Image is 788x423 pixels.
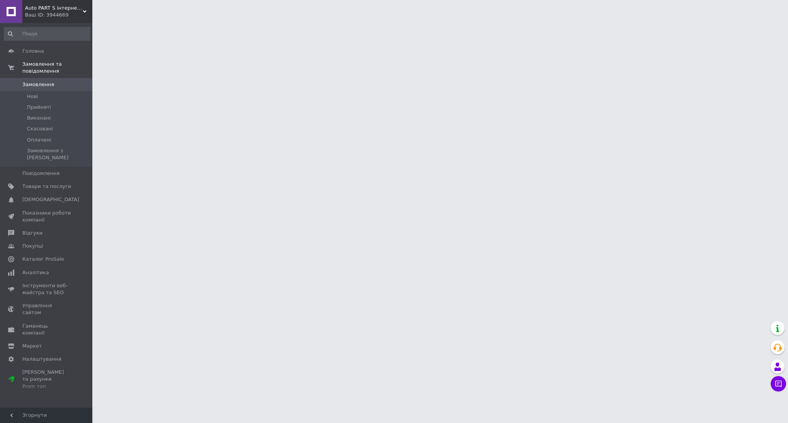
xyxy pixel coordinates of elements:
[4,27,90,41] input: Пошук
[22,383,71,390] div: Prom топ
[25,12,92,18] div: Ваш ID: 3944669
[22,282,71,296] span: Інструменти веб-майстра та SEO
[22,61,92,75] span: Замовлення та повідомлення
[27,137,51,143] span: Оплачені
[22,302,71,316] span: Управління сайтом
[22,323,71,336] span: Гаманець компанії
[22,243,43,250] span: Покупці
[27,115,51,122] span: Виконані
[22,369,71,390] span: [PERSON_NAME] та рахунки
[22,356,62,363] span: Налаштування
[22,230,42,236] span: Відгуки
[27,125,53,132] span: Скасовані
[22,48,44,55] span: Головна
[22,256,64,263] span: Каталог ProSale
[22,170,60,177] span: Повідомлення
[22,196,79,203] span: [DEMOGRAPHIC_DATA]
[22,210,71,223] span: Показники роботи компанії
[27,147,90,161] span: Замовлення з [PERSON_NAME]
[27,93,38,100] span: Нові
[22,269,49,276] span: Аналітика
[771,376,786,391] button: Чат з покупцем
[22,183,71,190] span: Товари та послуги
[27,104,51,111] span: Прийняті
[25,5,83,12] span: Аuto PART S інтернет-магазин
[22,81,54,88] span: Замовлення
[22,343,42,350] span: Маркет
